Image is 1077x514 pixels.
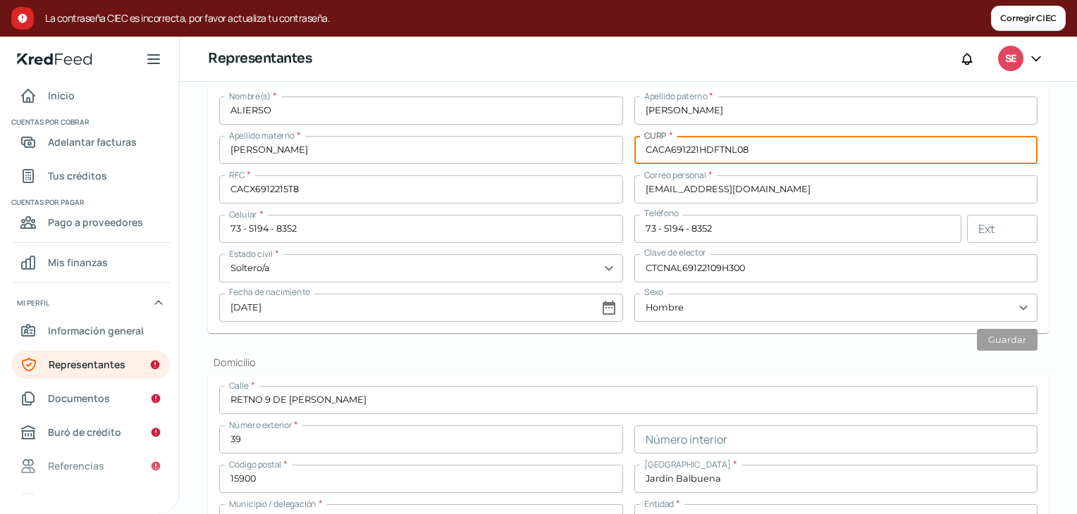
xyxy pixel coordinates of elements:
[644,246,706,258] span: Clave de elector
[48,322,144,339] span: Información general
[644,207,679,219] span: Teléfono
[644,458,731,470] span: [GEOGRAPHIC_DATA]
[644,130,667,142] span: CURP
[48,87,75,104] span: Inicio
[229,90,271,102] span: Nombre(s)
[48,389,110,407] span: Documentos
[229,286,310,298] span: Fecha de nacimiento
[48,457,104,475] span: Referencias
[208,49,312,69] h1: Representantes
[229,208,257,220] span: Celular
[11,249,170,277] a: Mis finanzas
[11,196,168,208] span: Cuentas por pagar
[208,356,1049,369] h2: Domicilio
[45,10,991,27] span: La contraseña CIEC es incorrecta, por favor actualiza tu contraseña.
[11,162,170,190] a: Tus créditos
[229,130,295,142] span: Apellido materno
[11,317,170,345] a: Información general
[11,351,170,379] a: Representantes
[48,167,107,184] span: Tus créditos
[644,169,706,181] span: Correo personal
[48,253,108,271] span: Mis finanzas
[48,491,92,508] span: Industria
[11,82,170,110] a: Inicio
[229,248,273,260] span: Estado civil
[229,419,292,431] span: Número exterior
[11,208,170,237] a: Pago a proveedores
[11,384,170,413] a: Documentos
[11,486,170,514] a: Industria
[48,213,143,231] span: Pago a proveedores
[991,6,1066,31] button: Corregir CIEC
[48,423,121,441] span: Buró de crédito
[644,498,674,510] span: Entidad
[17,296,49,309] span: Mi perfil
[977,329,1038,351] button: Guardar
[644,286,663,298] span: Sexo
[49,356,125,373] span: Representantes
[229,380,249,391] span: Calle
[48,133,137,151] span: Adelantar facturas
[644,90,707,102] span: Apellido paterno
[11,418,170,446] a: Buró de crédito
[11,115,168,128] span: Cuentas por cobrar
[229,498,316,510] span: Municipio / delegación
[229,458,281,470] span: Código postal
[11,452,170,480] a: Referencias
[11,128,170,156] a: Adelantar facturas
[229,169,245,181] span: RFC
[1005,51,1016,68] span: SE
